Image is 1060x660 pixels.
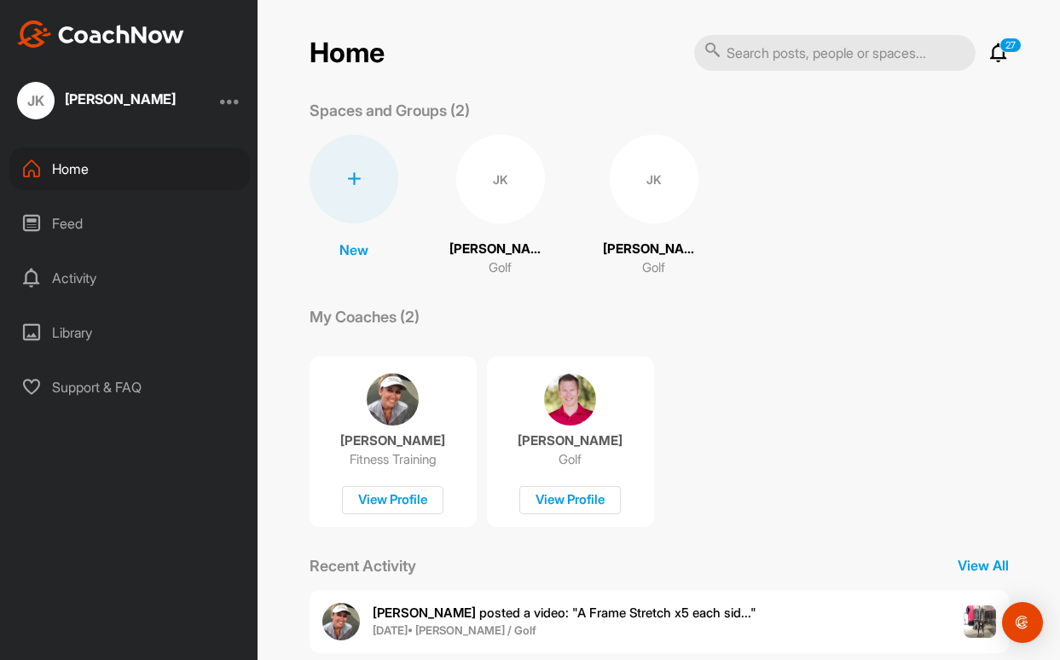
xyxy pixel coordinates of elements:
b: [PERSON_NAME] [373,605,476,621]
div: Support & FAQ [9,366,250,408]
a: JK[PERSON_NAME]Golf [449,135,552,278]
p: Spaces and Groups (2) [310,99,470,122]
a: JK[PERSON_NAME]Golf [603,135,705,278]
div: Open Intercom Messenger [1002,602,1043,643]
div: View Profile [342,486,443,514]
p: [PERSON_NAME] [518,432,623,449]
div: JK [456,135,545,223]
p: Recent Activity [310,554,416,577]
div: View Profile [519,486,621,514]
img: coach avatar [367,373,419,426]
img: CoachNow [17,20,184,48]
p: [PERSON_NAME] [449,240,552,259]
p: [PERSON_NAME] [603,240,705,259]
div: Home [9,148,250,190]
p: 27 [999,38,1022,53]
p: New [339,240,368,260]
p: Fitness Training [350,451,437,468]
div: JK [610,135,698,223]
input: Search posts, people or spaces... [694,35,976,71]
p: Golf [559,451,582,468]
b: [DATE] • [PERSON_NAME] / Golf [373,623,536,637]
p: Golf [642,258,665,278]
div: Activity [9,257,250,299]
img: coach avatar [544,373,596,426]
img: post image [964,605,996,638]
span: posted a video : " A Frame Stretch x5 each sid... " [373,605,756,621]
div: Library [9,311,250,354]
div: JK [17,82,55,119]
p: View All [958,555,1009,576]
div: Feed [9,202,250,245]
img: user avatar [322,603,360,640]
p: My Coaches (2) [310,305,420,328]
h2: Home [310,37,385,70]
p: [PERSON_NAME] [340,432,445,449]
p: Golf [489,258,512,278]
div: [PERSON_NAME] [65,92,176,106]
